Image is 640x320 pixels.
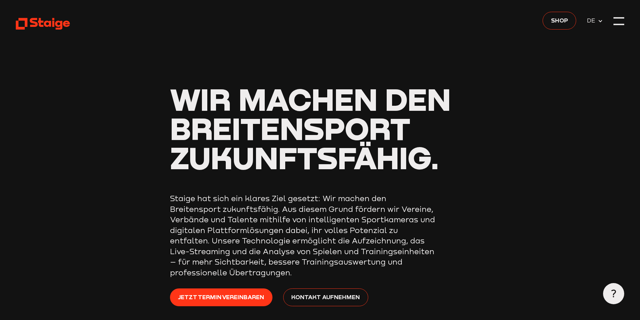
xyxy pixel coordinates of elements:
a: Jetzt Termin vereinbaren [170,288,272,306]
span: Kontakt aufnehmen [291,292,360,302]
p: Staige hat sich ein klares Ziel gesetzt: Wir machen den Breitensport zukunftsfähig. Aus diesem Gr... [170,193,439,278]
span: Jetzt Termin vereinbaren [178,292,264,302]
a: Kontakt aufnehmen [283,288,368,306]
span: Wir machen den Breitensport zukunftsfähig. [170,81,451,176]
span: DE [587,16,598,25]
span: Shop [551,15,568,25]
a: Shop [543,12,576,30]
